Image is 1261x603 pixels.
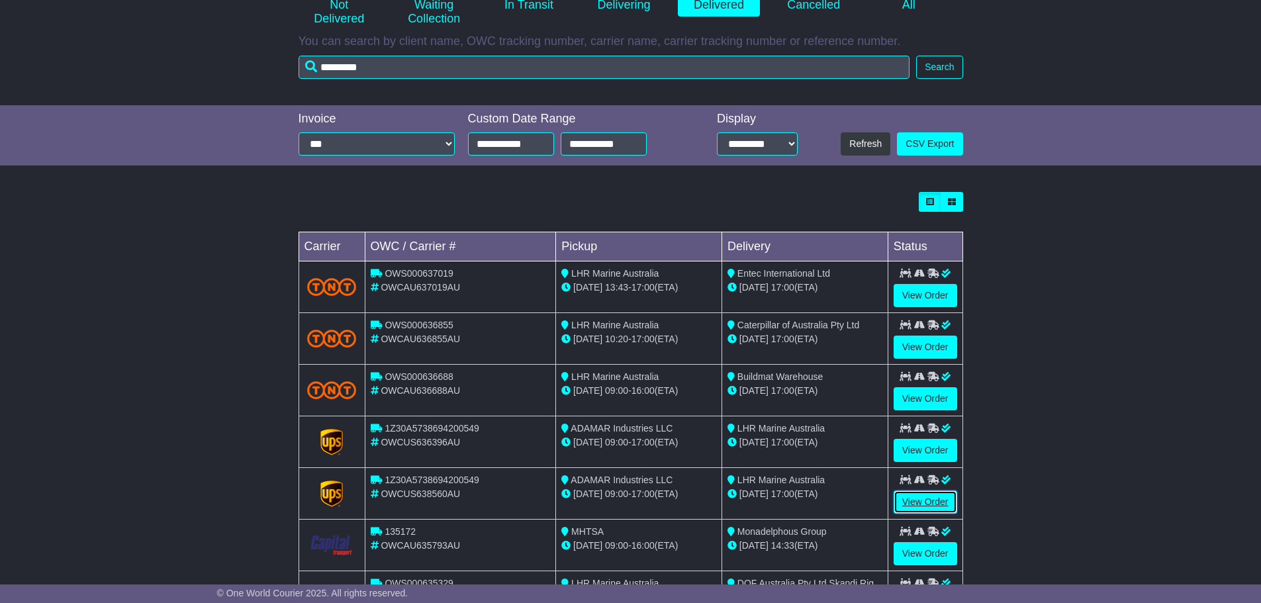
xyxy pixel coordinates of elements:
[381,282,460,293] span: OWCAU637019AU
[894,439,957,462] a: View Order
[385,268,453,279] span: OWS000637019
[561,281,716,295] div: - (ETA)
[916,56,962,79] button: Search
[299,34,963,49] p: You can search by client name, OWC tracking number, carrier name, carrier tracking number or refe...
[561,539,716,553] div: - (ETA)
[631,385,655,396] span: 16:00
[299,232,365,261] td: Carrier
[739,385,769,396] span: [DATE]
[605,540,628,551] span: 09:00
[385,475,479,485] span: 1Z30A5738694200549
[571,578,659,588] span: LHR Marine Australia
[365,232,556,261] td: OWC / Carrier #
[385,578,453,588] span: OWS000635329
[573,437,602,447] span: [DATE]
[727,487,882,501] div: (ETA)
[571,320,659,330] span: LHR Marine Australia
[739,334,769,344] span: [DATE]
[894,336,957,359] a: View Order
[381,540,460,551] span: OWCAU635793AU
[605,385,628,396] span: 09:00
[727,578,874,602] span: DOF Australia Pty Ltd Skandi Rig Project PPE
[894,542,957,565] a: View Order
[605,282,628,293] span: 13:43
[771,282,794,293] span: 17:00
[556,232,722,261] td: Pickup
[561,487,716,501] div: - (ETA)
[299,112,455,126] div: Invoice
[631,540,655,551] span: 16:00
[739,488,769,499] span: [DATE]
[217,588,408,598] span: © One World Courier 2025. All rights reserved.
[571,371,659,382] span: LHR Marine Australia
[771,488,794,499] span: 17:00
[894,387,957,410] a: View Order
[727,539,882,553] div: (ETA)
[771,334,794,344] span: 17:00
[571,475,673,485] span: ADAMAR Industries LLC
[727,436,882,449] div: (ETA)
[573,334,602,344] span: [DATE]
[571,423,673,434] span: ADAMAR Industries LLC
[571,268,659,279] span: LHR Marine Australia
[722,232,888,261] td: Delivery
[727,332,882,346] div: (ETA)
[841,132,890,156] button: Refresh
[737,475,825,485] span: LHR Marine Australia
[385,423,479,434] span: 1Z30A5738694200549
[573,488,602,499] span: [DATE]
[561,384,716,398] div: - (ETA)
[605,437,628,447] span: 09:00
[320,429,343,455] img: GetCarrierServiceLogo
[573,385,602,396] span: [DATE]
[307,533,357,558] img: CapitalTransport.png
[631,488,655,499] span: 17:00
[894,284,957,307] a: View Order
[307,381,357,399] img: TNT_Domestic.png
[739,282,769,293] span: [DATE]
[571,526,604,537] span: MHTSA
[739,540,769,551] span: [DATE]
[737,268,830,279] span: Entec International Ltd
[381,334,460,344] span: OWCAU636855AU
[727,281,882,295] div: (ETA)
[307,278,357,296] img: TNT_Domestic.png
[561,436,716,449] div: - (ETA)
[605,488,628,499] span: 09:00
[385,371,453,382] span: OWS000636688
[307,330,357,348] img: TNT_Domestic.png
[737,423,825,434] span: LHR Marine Australia
[737,526,827,537] span: Monadelphous Group
[631,334,655,344] span: 17:00
[771,540,794,551] span: 14:33
[739,437,769,447] span: [DATE]
[771,385,794,396] span: 17:00
[737,371,823,382] span: Buildmat Warehouse
[561,332,716,346] div: - (ETA)
[737,320,859,330] span: Caterpillar of Australia Pty Ltd
[573,282,602,293] span: [DATE]
[897,132,962,156] a: CSV Export
[381,437,460,447] span: OWCUS636396AU
[717,112,798,126] div: Display
[385,526,416,537] span: 135172
[888,232,962,261] td: Status
[385,320,453,330] span: OWS000636855
[320,481,343,507] img: GetCarrierServiceLogo
[631,282,655,293] span: 17:00
[381,488,460,499] span: OWCUS638560AU
[631,437,655,447] span: 17:00
[727,384,882,398] div: (ETA)
[894,490,957,514] a: View Order
[605,334,628,344] span: 10:20
[771,437,794,447] span: 17:00
[468,112,680,126] div: Custom Date Range
[381,385,460,396] span: OWCAU636688AU
[573,540,602,551] span: [DATE]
